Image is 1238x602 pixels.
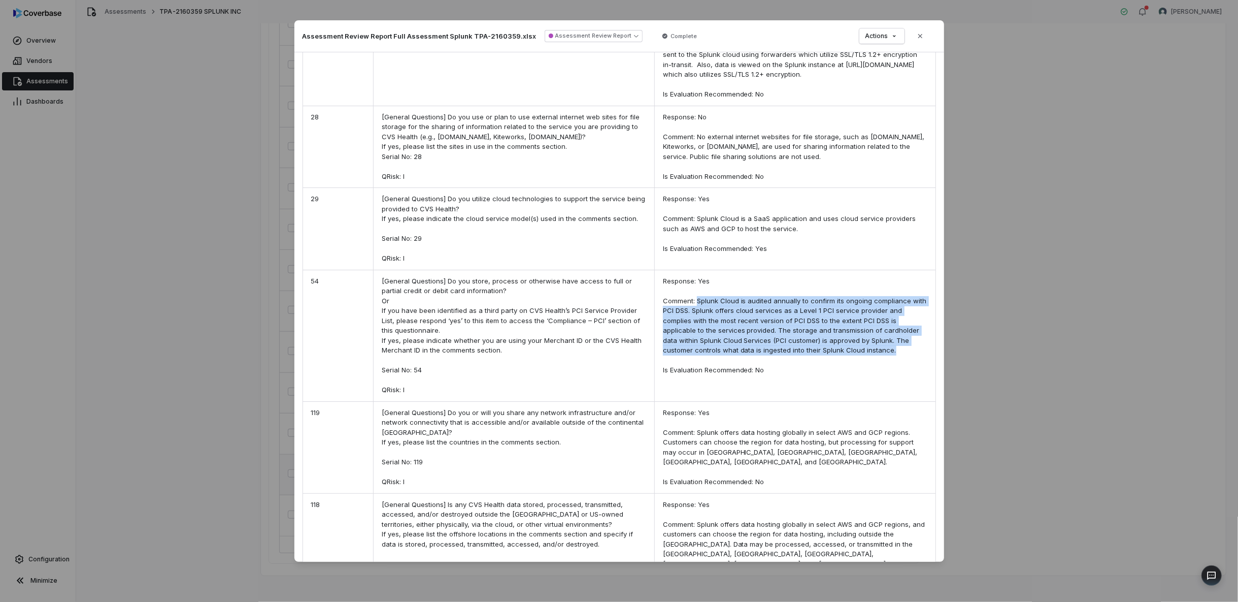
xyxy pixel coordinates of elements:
[654,402,935,493] div: Response: Yes Comment: Splunk offers data hosting globally in select AWS and GCP regions. Custome...
[545,30,643,42] button: Assessment Review Report
[303,188,373,270] div: 29
[303,402,373,493] div: 119
[303,106,373,188] div: 28
[303,270,373,401] div: 54
[373,188,654,270] div: [General Questions] Do you utilize cloud technologies to support the service being provided to CV...
[373,402,654,493] div: [General Questions] Do you or will you share any network infrastructure and/or network connectivi...
[654,270,935,401] div: Response: Yes Comment: Splunk Cloud is audited annually to confirm its ongoing compliance with PC...
[373,270,654,401] div: [General Questions] Do you store, process or otherwise have access to full or partial credit or d...
[373,106,654,188] div: [General Questions] Do you use or plan to use external internet web sites for file storage for th...
[865,32,888,40] span: Actions
[654,188,935,270] div: Response: Yes Comment: Splunk Cloud is a SaaS application and uses cloud service providers such a...
[671,32,697,40] span: Complete
[303,31,537,41] p: Assessment Review Report Full Assessment Splunk TPA-2160359.xlsx
[859,28,905,44] button: Actions
[654,106,935,188] div: Response: No Comment: No external internet websites for file storage, such as [DOMAIN_NAME], Kite...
